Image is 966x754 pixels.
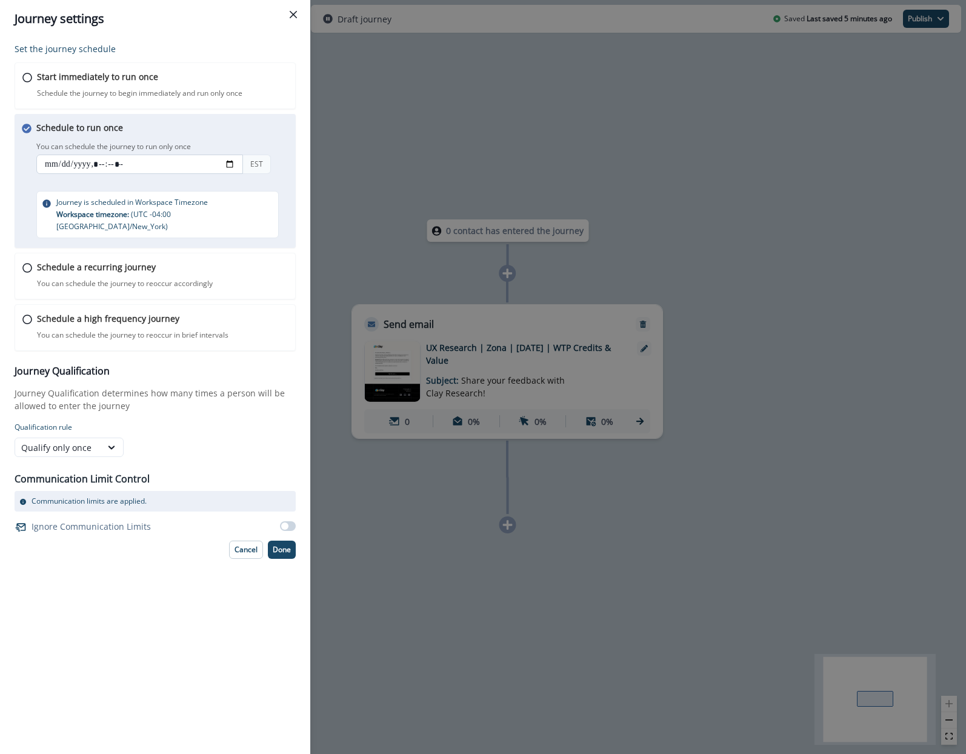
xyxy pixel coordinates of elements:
[284,5,303,24] button: Close
[242,155,271,174] div: EST
[56,209,131,219] span: Workspace timezone:
[37,278,213,289] p: You can schedule the journey to reoccur accordingly
[229,541,263,559] button: Cancel
[37,330,228,341] p: You can schedule the journey to reoccur in brief intervals
[15,10,296,28] div: Journey settings
[37,312,179,325] p: Schedule a high frequency journey
[32,520,151,533] p: Ignore Communication Limits
[15,365,296,377] h3: Journey Qualification
[15,387,296,412] p: Journey Qualification determines how many times a person will be allowed to enter the journey
[268,541,296,559] button: Done
[37,261,156,273] p: Schedule a recurring journey
[21,441,95,454] div: Qualify only once
[37,70,158,83] p: Start immediately to run once
[15,42,296,55] p: Set the journey schedule
[37,88,242,99] p: Schedule the journey to begin immediately and run only once
[56,196,273,233] p: Journey is scheduled in Workspace Timezone ( UTC -04:00 [GEOGRAPHIC_DATA]/New_York )
[36,141,191,152] p: You can schedule the journey to run only once
[32,496,147,507] p: Communication limits are applied.
[235,545,258,554] p: Cancel
[36,121,123,134] p: Schedule to run once
[273,545,291,554] p: Done
[15,472,150,486] p: Communication Limit Control
[15,422,296,433] p: Qualification rule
